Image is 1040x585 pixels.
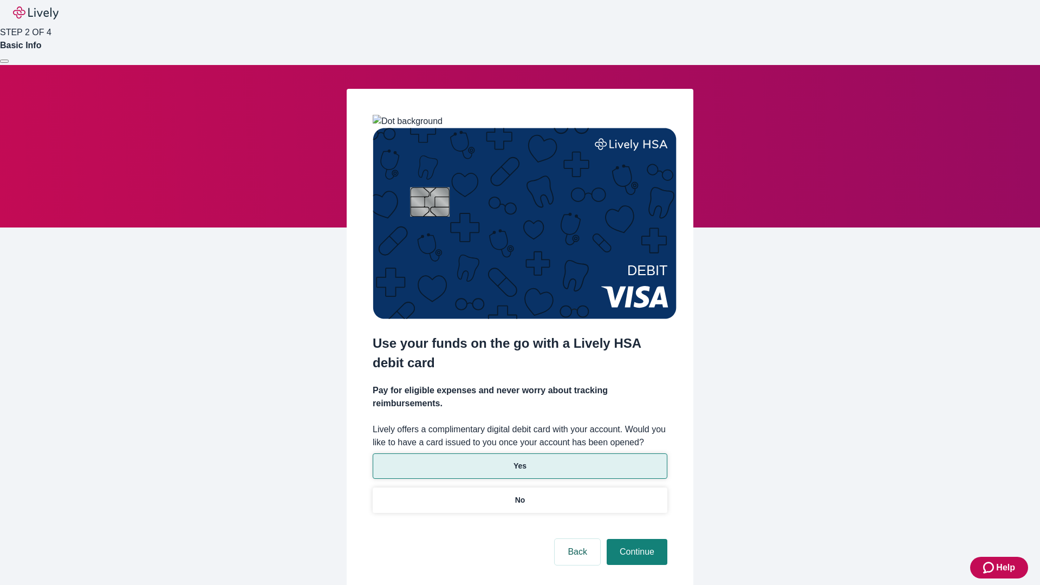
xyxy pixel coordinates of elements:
[373,384,667,410] h4: Pay for eligible expenses and never worry about tracking reimbursements.
[373,453,667,479] button: Yes
[373,423,667,449] label: Lively offers a complimentary digital debit card with your account. Would you like to have a card...
[373,128,677,319] img: Debit card
[970,557,1028,578] button: Zendesk support iconHelp
[513,460,526,472] p: Yes
[373,487,667,513] button: No
[555,539,600,565] button: Back
[996,561,1015,574] span: Help
[373,115,443,128] img: Dot background
[983,561,996,574] svg: Zendesk support icon
[607,539,667,565] button: Continue
[373,334,667,373] h2: Use your funds on the go with a Lively HSA debit card
[13,6,58,19] img: Lively
[515,495,525,506] p: No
